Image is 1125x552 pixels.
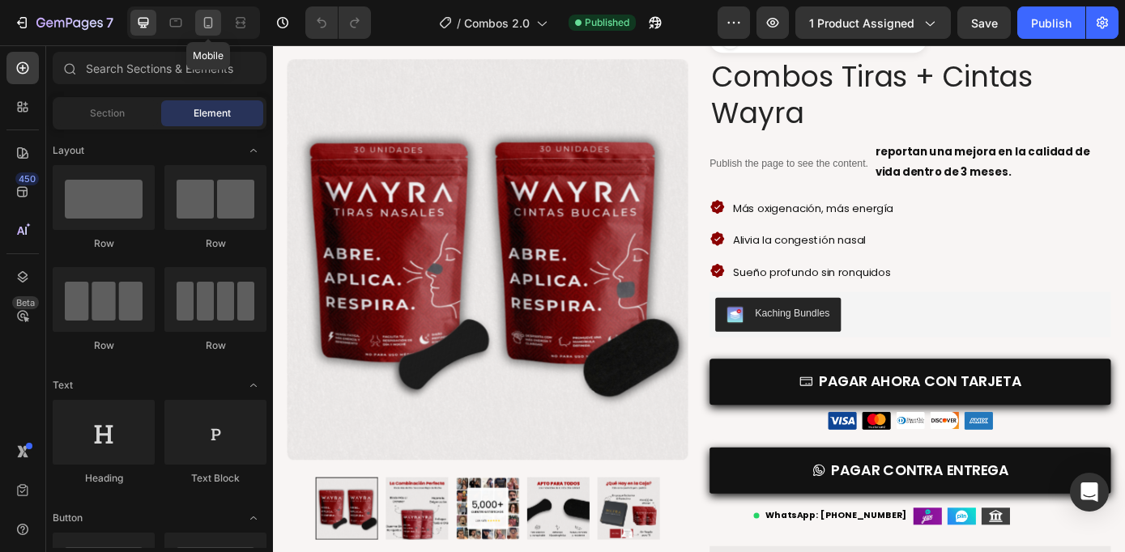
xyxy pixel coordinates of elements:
[789,418,821,439] img: gempages_549480345892815974-bbd5fc99-c37e-4325-acb9-d9612607a316.png
[6,6,121,39] button: 7
[15,172,39,185] div: 450
[1070,473,1109,512] div: Open Intercom Messenger
[241,505,266,531] span: Toggle open
[164,338,266,353] div: Row
[53,236,155,251] div: Row
[53,143,84,158] span: Layout
[795,6,951,39] button: 1 product assigned
[808,528,841,547] img: gempages_549480345892815974-08834aa0-b358-4b9c-ac84-2472fb4e5080.png
[53,52,266,84] input: Search Sections & Elements
[585,15,629,30] span: Published
[498,13,956,100] h1: Combos Tiras + Cintas Wayra
[53,378,73,393] span: Text
[498,459,956,512] a: PAGAR CONTRA ENTREGA
[731,528,763,547] img: gempages_549480345892815974-8d02856c-2185-4b47-aac2-523f3dc853db.jpg
[550,298,635,315] div: Kaching Bundles
[633,418,666,439] img: gempages_549480345892815974-b78b72d7-195f-4b40-8234-9a898c63ea0c.png
[241,372,266,398] span: Toggle open
[957,6,1011,39] button: Save
[711,418,744,438] img: gempages_549480345892815974-305b1d7c-3873-4200-9c9c-b6cd1b4f57a8.png
[518,298,537,317] img: KachingBundles.png
[1031,15,1072,32] div: Publish
[687,113,931,153] strong: reportan una mejora en la calidad de vida dentro de 3 meses.
[90,106,125,121] span: Section
[498,126,679,143] p: Publish the page to see the content.
[525,177,708,194] span: Más oxigenación, más energía
[971,16,998,30] span: Save
[498,358,956,410] button: PAGAR AHORA CON TARJETA
[106,13,113,32] p: 7
[637,470,840,499] p: PAGAR CONTRA ENTREGA
[273,45,1125,552] iframe: Design area
[457,15,461,32] span: /
[241,138,266,163] span: Toggle open
[672,418,705,439] img: gempages_549480345892815974-e89cb446-bf9d-4e01-b51c-eb1c17d9009e.png
[1017,6,1085,39] button: Publish
[525,214,676,231] span: Alivia la congestión nasal
[809,15,914,32] span: 1 product assigned
[623,373,854,394] div: PAGAR AHORA CON TARJETA
[525,250,705,267] span: Sueño profundo sin ronquidos
[464,15,530,32] span: Combos 2.0
[12,296,39,309] div: Beta
[562,529,724,543] b: WhatsApp: [PHONE_NUMBER]
[305,6,371,39] div: Undo/Redo
[194,106,231,121] span: Element
[164,471,266,486] div: Text Block
[505,288,648,327] button: Kaching Bundles
[53,338,155,353] div: Row
[769,528,802,547] img: gempages_549480345892815974-d1fc881f-4846-4f63-856c-111d3068dbbe.png
[53,471,155,486] div: Heading
[750,418,782,438] img: gempages_549480345892815974-741f754d-edb1-4d1b-9768-ea6ac6f53ecb.png
[53,511,83,525] span: Button
[164,236,266,251] div: Row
